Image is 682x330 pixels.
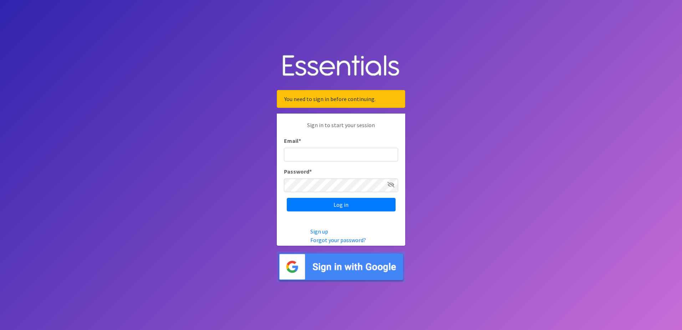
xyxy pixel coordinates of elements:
a: Sign up [310,228,328,235]
abbr: required [299,137,301,144]
abbr: required [309,168,312,175]
p: Sign in to start your session [284,121,398,136]
img: Human Essentials [277,48,405,85]
img: Sign in with Google [277,251,405,282]
label: Email [284,136,301,145]
a: Forgot your password? [310,236,366,244]
div: You need to sign in before continuing. [277,90,405,108]
input: Log in [287,198,396,211]
label: Password [284,167,312,176]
